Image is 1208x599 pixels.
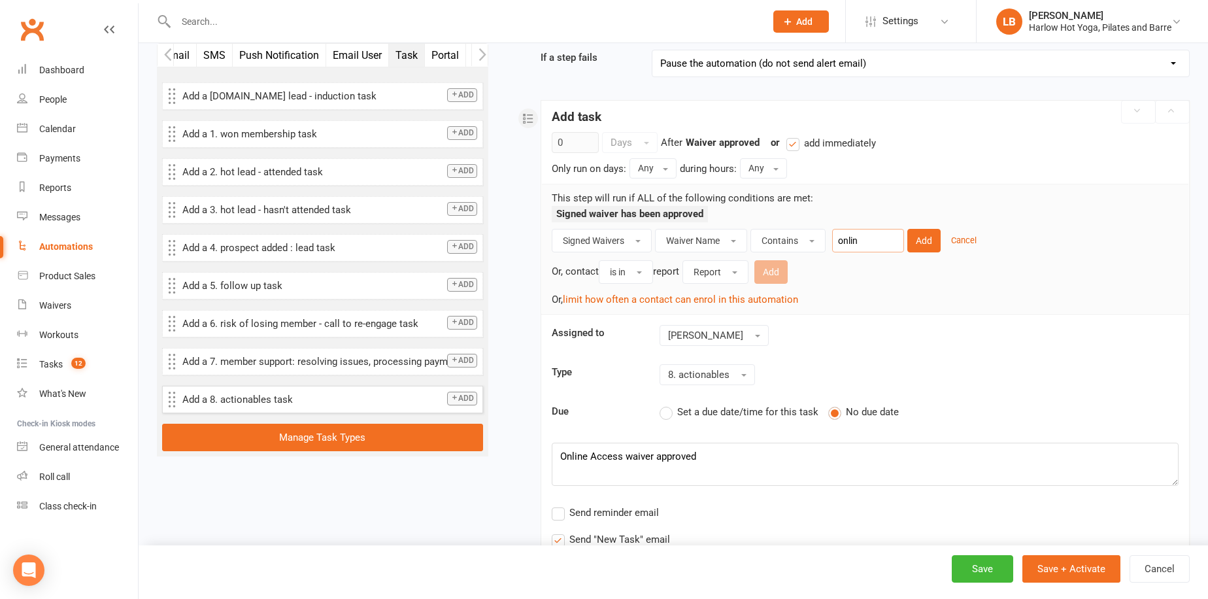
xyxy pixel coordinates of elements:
button: Save [952,555,1013,583]
span: Report [694,267,721,277]
a: Calendar [17,114,138,144]
span: Settings [882,7,918,36]
div: Waivers [39,300,71,311]
label: Due [542,403,650,419]
a: Waivers [17,291,138,320]
label: Type [542,364,650,380]
button: Add [447,392,477,405]
span: 8. actionables [668,369,730,381]
button: Contains [750,229,826,252]
div: Only run on days: [552,161,626,177]
strong: Signed waiver has been approved [556,208,703,220]
div: What's New [39,388,86,399]
p: Add a 6. risk of losing member - call to re-engage task [182,316,477,332]
a: Messages [17,203,138,232]
span: After [661,137,682,148]
div: Roll call [39,471,70,482]
span: add immediately [804,135,876,149]
button: SMS [197,44,233,67]
button: Cancel [1130,555,1190,583]
div: Automations [39,241,93,252]
div: Calendar [39,124,76,134]
span: Add [796,16,813,27]
div: Product Sales [39,271,95,281]
button: is in [599,260,653,284]
span: Waiver Name [666,235,720,246]
a: Product Sales [17,262,138,291]
div: [PERSON_NAME] [1029,10,1171,22]
button: Add [447,316,477,330]
span: 12 [71,358,86,369]
div: Class check-in [39,501,97,511]
span: Send "New Task" email [569,532,670,545]
span: Set a due date/time for this task [677,404,818,418]
button: Report [682,260,748,284]
button: Any [629,158,677,178]
button: Add [773,10,829,33]
div: Harlow Hot Yoga, Pilates and Barre [1029,22,1171,33]
span: [PERSON_NAME] [668,330,743,341]
div: Tasks [39,359,63,369]
button: Add [447,240,477,254]
button: Add [447,164,477,178]
button: Signed Waivers [552,229,652,252]
strong: Waiver approved [686,137,760,148]
button: Waiver Name [655,229,747,252]
div: Payments [39,153,80,163]
button: Any [740,158,787,178]
a: Clubworx [16,13,48,46]
a: Roll call [17,462,138,492]
button: Add [447,88,477,102]
div: Or, contact report [552,257,1179,284]
button: Add [447,354,477,368]
button: Add [447,126,477,140]
button: Add [447,278,477,292]
p: Add a 3. hot lead - hasn't attended task [182,202,477,218]
label: Assigned to [542,325,650,341]
input: Search... [172,12,756,31]
div: Or, [552,288,1179,307]
div: or [763,135,876,151]
div: LB [996,9,1022,35]
p: This step will run if ALL of the following conditions are met: [552,190,1179,206]
a: Workouts [17,320,138,350]
input: Value [832,229,904,252]
p: Add a 8. actionables task [182,392,477,407]
div: Reports [39,182,71,193]
button: Email User [326,44,389,67]
a: Class kiosk mode [17,492,138,521]
button: [PERSON_NAME] [660,325,769,346]
a: Tasks 12 [17,350,138,379]
p: Add a [DOMAIN_NAME] lead - induction task [182,88,477,104]
p: Add a 4. prospect added : lead task [182,240,477,256]
button: Add [447,202,477,216]
button: Save + Activate [1022,555,1120,583]
span: Contains [762,235,798,246]
div: Messages [39,212,80,222]
button: limit how often a contact can enrol in this automation [563,292,798,307]
a: Automations [17,232,138,262]
a: What's New [17,379,138,409]
div: General attendance [39,442,119,453]
a: People [17,85,138,114]
p: Add a 1. won membership task [182,126,477,142]
button: Add [907,229,941,252]
a: Dashboard [17,56,138,85]
div: People [39,94,67,105]
span: No due date [846,404,899,418]
button: Email [157,44,197,67]
button: Push Notification [233,44,326,67]
small: Cancel [951,235,977,245]
span: Signed Waivers [563,235,624,246]
button: Portal [425,44,466,67]
label: If a step fails [531,50,643,65]
p: Add a 7. member support: resolving issues, processing payments, suspensions or cancellations task [182,354,477,369]
span: Send reminder email [569,505,659,519]
strong: Add task [552,109,601,124]
a: General attendance kiosk mode [17,433,138,462]
button: 8. actionables [660,364,755,385]
div: Dashboard [39,65,84,75]
span: is in [610,267,626,277]
p: Add a 2. hot lead - attended task [182,164,477,180]
div: Workouts [39,330,78,340]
